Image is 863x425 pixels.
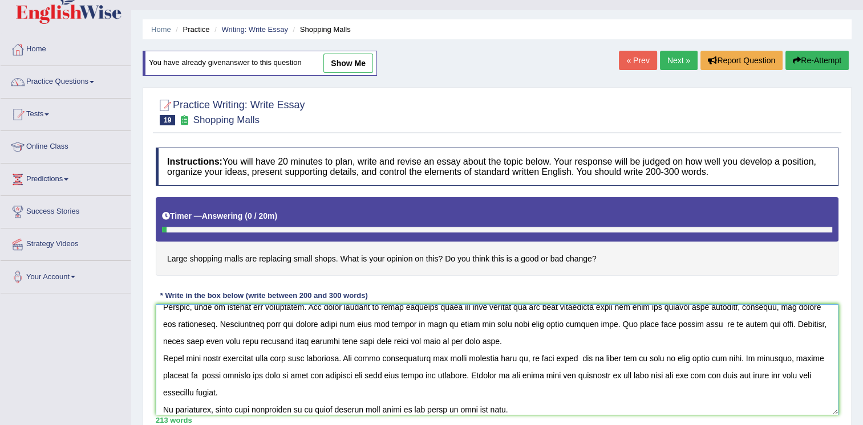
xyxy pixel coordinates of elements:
[245,211,248,220] b: (
[160,115,175,125] span: 19
[290,24,351,35] li: Shopping Malls
[1,261,131,289] a: Your Account
[1,66,131,95] a: Practice Questions
[1,228,131,257] a: Strategy Videos
[700,51,783,70] button: Report Question
[323,54,373,73] a: show me
[1,99,131,127] a: Tests
[156,148,838,186] h4: You will have 20 minutes to plan, write and revise an essay about the topic below. Your response ...
[178,115,190,126] small: Exam occurring question
[173,24,209,35] li: Practice
[156,290,372,301] div: * Write in the box below (write between 200 and 300 words)
[202,211,243,220] b: Answering
[221,25,288,34] a: Writing: Write Essay
[1,34,131,62] a: Home
[248,211,274,220] b: 0 / 20m
[143,51,377,76] div: You have already given answer to this question
[156,97,305,125] h2: Practice Writing: Write Essay
[1,131,131,160] a: Online Class
[1,164,131,192] a: Predictions
[619,51,657,70] a: « Prev
[1,196,131,224] a: Success Stories
[167,157,222,166] b: Instructions:
[274,211,277,220] b: )
[162,212,277,220] h5: Timer —
[660,51,698,70] a: Next »
[151,25,171,34] a: Home
[193,115,260,125] small: Shopping Malls
[785,51,849,70] button: Re-Attempt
